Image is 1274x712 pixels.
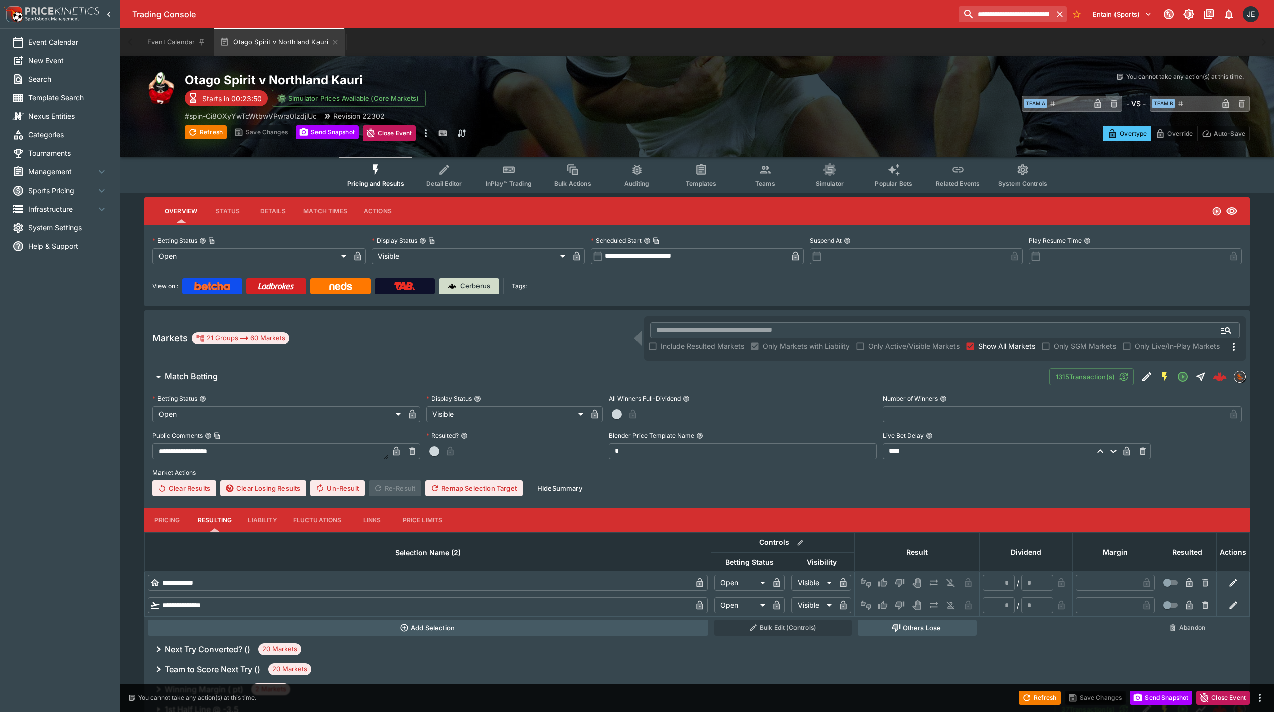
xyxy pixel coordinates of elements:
button: Win [875,597,891,613]
button: Overview [156,199,205,223]
button: Actions [355,199,400,223]
label: View on : [152,278,178,294]
a: 7d4addfb-8264-4aad-b1ae-efad9b26b03a [1210,367,1230,387]
div: 7d4addfb-8264-4aad-b1ae-efad9b26b03a [1213,370,1227,384]
h6: Match Betting [165,371,218,382]
button: Betting StatusCopy To Clipboard [199,237,206,244]
span: Help & Support [28,241,108,251]
span: InPlay™ Trading [486,180,532,187]
span: Templates [686,180,716,187]
span: Only Active/Visible Markets [868,341,960,351]
span: Visibility [795,556,848,568]
span: Categories [28,129,108,140]
p: Resulted? [426,431,459,440]
span: Re-Result [369,480,421,496]
button: Bulk edit [793,536,807,549]
th: Actions [1217,532,1250,571]
button: Notifications [1220,5,1238,23]
span: Management [28,166,96,177]
p: Starts in 00:23:50 [202,93,262,104]
button: SGM Enabled [1156,368,1174,386]
span: Show All Markets [978,341,1035,351]
p: Number of Winners [883,394,938,403]
button: Un-Result [310,480,364,496]
p: Blender Price Template Name [609,431,694,440]
button: Suspend At [844,237,851,244]
input: search [959,6,1052,22]
div: James Edlin [1243,6,1259,22]
th: Result [855,532,980,571]
p: Cerberus [460,281,490,291]
button: Clear Results [152,480,216,496]
span: Popular Bets [875,180,912,187]
button: Edit Detail [1138,368,1156,386]
button: Others Lose [858,620,977,636]
button: Overtype [1103,126,1151,141]
button: Pricing [144,508,190,532]
span: System Settings [28,222,108,233]
button: 1315Transaction(s) [1049,368,1134,385]
button: Match Times [295,199,355,223]
button: Open [1217,321,1235,339]
button: Documentation [1200,5,1218,23]
span: Detail Editor [426,180,462,187]
button: Event Calendar [141,28,212,56]
p: Suspend At [810,236,842,245]
div: Open [152,248,350,264]
span: Infrastructure [28,204,96,214]
button: Copy To Clipboard [428,237,435,244]
button: Blender Price Template Name [696,432,703,439]
div: 21 Groups 60 Markets [196,332,285,344]
h6: Team to Score Next Try () [165,664,260,675]
button: Match Betting [144,367,1049,387]
button: Push [926,597,942,613]
button: Display Status [474,395,481,402]
img: Cerberus [448,282,456,290]
button: Not Set [858,597,874,613]
button: Push [926,575,942,591]
button: Copy To Clipboard [653,237,660,244]
button: Details [250,199,295,223]
th: Resulted [1158,532,1217,571]
button: Live Bet Delay [926,432,933,439]
div: Visible [791,575,835,591]
button: Status [205,199,250,223]
button: Abandon [1161,620,1214,636]
button: Void [909,597,925,613]
span: Include Resulted Markets [661,341,744,351]
span: System Controls [998,180,1047,187]
p: Revision 22302 [333,111,385,121]
th: Dividend [980,532,1073,571]
p: Betting Status [152,236,197,245]
button: Number of Winners [940,395,947,402]
button: Price Limits [395,508,451,532]
button: more [420,125,432,141]
svg: More [1228,341,1240,353]
button: Fluctuations [285,508,350,532]
p: Scheduled Start [591,236,642,245]
button: Win [875,575,891,591]
div: sportingsolutions [1234,371,1246,383]
p: Display Status [426,394,472,403]
span: 20 Markets [258,644,301,654]
span: Event Calendar [28,37,108,47]
button: Links [350,508,395,532]
button: Open [1174,368,1192,386]
p: Play Resume Time [1029,236,1082,245]
div: Open [714,597,769,613]
h6: - VS - [1126,98,1146,109]
button: Auto-Save [1197,126,1250,141]
span: 20 Markets [268,664,311,674]
button: James Edlin [1240,3,1262,25]
img: Neds [329,282,352,290]
img: sportingsolutions [1234,371,1245,382]
span: Tournaments [28,148,108,158]
th: Controls [711,532,855,552]
button: Send Snapshot [296,125,359,139]
img: Sportsbook Management [25,17,79,21]
h2: Copy To Clipboard [185,72,717,88]
button: Resulted? [461,432,468,439]
img: PriceKinetics Logo [3,4,23,24]
p: You cannot take any action(s) at this time. [138,693,256,702]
